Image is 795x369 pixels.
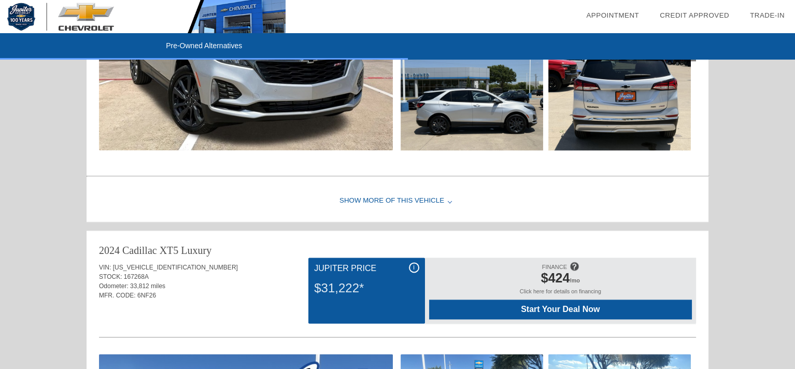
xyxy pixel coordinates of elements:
span: VIN: [99,264,111,271]
a: Appointment [586,11,639,19]
span: 6NF26 [137,292,156,299]
div: Click here for details on financing [429,288,692,300]
img: image.aspx [548,44,691,150]
span: [US_VEHICLE_IDENTIFICATION_NUMBER] [113,264,238,271]
div: Quoted on [DATE] 4:08:54 PM [99,306,696,323]
span: MFR. CODE: [99,292,136,299]
span: Start Your Deal Now [442,305,679,314]
div: /mo [434,271,687,288]
span: Odometer: [99,282,129,290]
span: 167268A [124,273,149,280]
div: 2024 Cadillac XT5 [99,243,178,258]
div: Jupiter Price [314,262,419,275]
a: Credit Approved [660,11,729,19]
span: STOCK: [99,273,122,280]
span: $424 [541,271,570,285]
img: image.aspx [401,44,543,150]
div: Show More of this Vehicle [87,180,708,222]
div: Luxury [181,243,211,258]
span: FINANCE [542,264,567,270]
div: $31,222* [314,275,419,302]
a: Trade-In [750,11,785,19]
div: i [409,262,419,273]
span: 33,812 miles [130,282,165,290]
